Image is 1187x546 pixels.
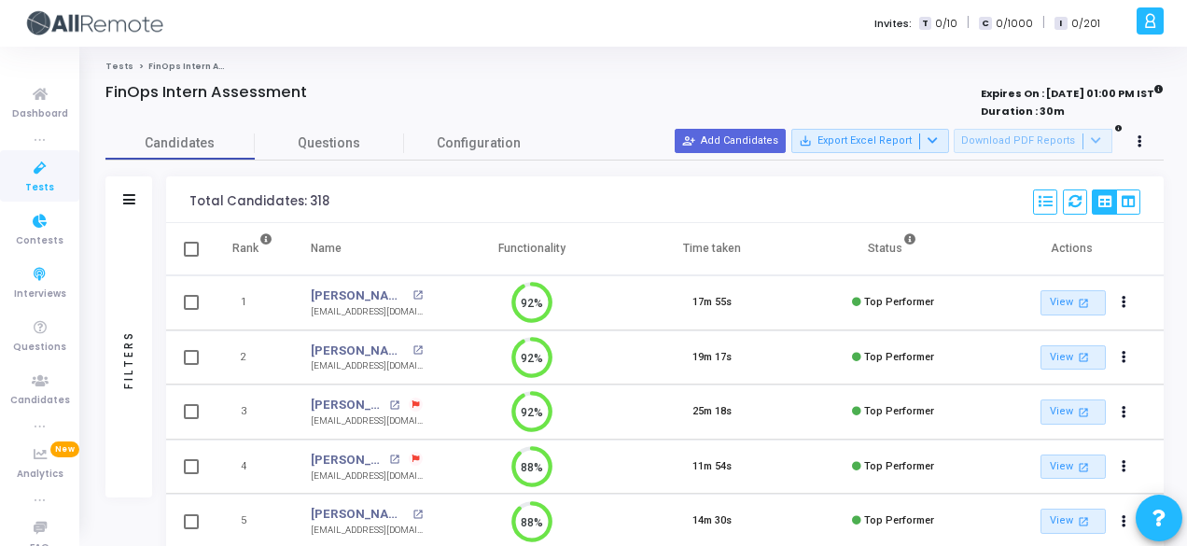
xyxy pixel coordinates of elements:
mat-icon: open_in_new [1076,404,1092,420]
div: Time taken [683,238,741,259]
img: logo [23,5,163,42]
strong: Duration : 30m [981,104,1065,119]
mat-icon: save_alt [799,134,812,147]
mat-icon: open_in_new [1076,459,1092,475]
button: Actions [1111,399,1138,426]
span: Tests [25,180,54,196]
button: Actions [1111,509,1138,535]
div: [EMAIL_ADDRESS][DOMAIN_NAME] [311,414,423,428]
span: Top Performer [864,405,934,417]
div: [EMAIL_ADDRESS][DOMAIN_NAME] [311,469,423,483]
button: Export Excel Report [791,129,949,153]
h4: FinOps Intern Assessment [105,83,307,102]
span: Contests [16,233,63,249]
span: New [50,441,79,457]
button: Add Candidates [675,129,786,153]
span: Candidates [10,393,70,409]
span: Top Performer [864,351,934,363]
a: [PERSON_NAME] [311,396,384,414]
th: Status [803,223,983,275]
span: 0/201 [1071,16,1100,32]
span: Candidates [105,133,255,153]
mat-icon: open_in_new [1076,295,1092,311]
th: Functionality [441,223,621,275]
a: View [1040,399,1106,425]
a: [PERSON_NAME] [311,342,408,360]
button: Actions [1111,344,1138,371]
span: 0/10 [935,16,957,32]
span: C [979,17,991,31]
mat-icon: open_in_new [412,510,423,520]
div: 19m 17s [692,350,732,366]
td: 3 [213,385,292,440]
strong: Expires On : [DATE] 01:00 PM IST [981,81,1164,102]
mat-icon: open_in_new [389,455,399,465]
a: [PERSON_NAME] [311,505,408,524]
mat-icon: person_add_alt [682,134,695,147]
div: 14m 30s [692,513,732,529]
div: 17m 55s [692,295,732,311]
div: Name [311,238,342,259]
div: [EMAIL_ADDRESS][DOMAIN_NAME] [311,524,423,538]
span: Top Performer [864,514,934,526]
span: 0/1000 [996,16,1033,32]
div: [EMAIL_ADDRESS][DOMAIN_NAME] [311,359,423,373]
th: Rank [213,223,292,275]
button: Actions [1111,454,1138,480]
span: | [1042,13,1045,33]
span: FinOps Intern Assessment [148,61,272,72]
div: [EMAIL_ADDRESS][DOMAIN_NAME] [311,305,423,319]
div: View Options [1092,189,1140,215]
a: View [1040,455,1106,480]
button: Download PDF Reports [954,129,1112,153]
span: Questions [13,340,66,356]
mat-icon: open_in_new [1076,349,1092,365]
div: 25m 18s [692,404,732,420]
span: | [967,13,970,33]
span: I [1054,17,1067,31]
td: 4 [213,440,292,495]
span: Top Performer [864,296,934,308]
span: Questions [255,133,404,153]
td: 1 [213,275,292,330]
span: Top Performer [864,460,934,472]
span: Configuration [437,133,521,153]
label: Invites: [874,16,912,32]
mat-icon: open_in_new [412,290,423,301]
span: Dashboard [12,106,68,122]
mat-icon: open_in_new [412,345,423,356]
th: Actions [984,223,1164,275]
td: 2 [213,330,292,385]
div: Filters [120,258,137,463]
span: T [919,17,931,31]
a: View [1040,345,1106,371]
span: Interviews [14,287,66,302]
div: 11m 54s [692,459,732,475]
mat-icon: open_in_new [389,400,399,411]
a: [PERSON_NAME] [311,451,384,469]
a: View [1040,509,1106,534]
a: [PERSON_NAME] [311,287,408,305]
button: Actions [1111,290,1138,316]
a: Tests [105,61,133,72]
a: View [1040,290,1106,315]
nav: breadcrumb [105,61,1164,73]
div: Total Candidates: 318 [189,194,329,209]
span: Analytics [17,467,63,483]
mat-icon: open_in_new [1076,513,1092,529]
